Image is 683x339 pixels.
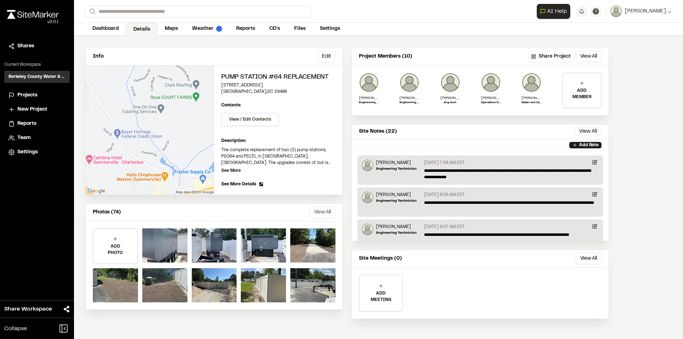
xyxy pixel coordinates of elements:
[376,160,417,166] p: [PERSON_NAME]
[17,148,38,156] span: Settings
[481,101,501,105] p: Operations Director
[9,134,65,142] a: Team
[537,4,570,19] button: Open AI Assistant
[17,106,47,113] span: New Project
[4,62,70,68] p: Current Workspace
[360,290,402,303] p: ADD MEETING
[521,95,541,101] p: [PERSON_NAME]
[7,19,59,25] div: Oh geez...please don't...
[440,95,460,101] p: [PERSON_NAME]
[481,95,501,101] p: [PERSON_NAME]
[4,324,27,333] span: Collapse
[528,51,574,62] button: Share Project
[359,101,379,105] p: Engineering Field Coordinator
[362,224,373,235] img: Micah Trembath
[359,95,379,101] p: [PERSON_NAME]
[313,22,347,36] a: Settings
[563,88,601,100] p: ADD MEMBER
[221,113,279,126] button: View / Edit Contacts
[94,243,137,256] p: ADD PHOTO
[17,91,37,99] span: Projects
[85,22,126,36] a: Dashboard
[481,73,501,92] img: Jakob Koeniger
[93,208,121,216] p: Photos (74)
[424,160,465,166] p: [DATE] 7:38 AM EDT
[376,192,417,198] p: [PERSON_NAME]
[376,166,417,171] p: Engineering Technician
[440,101,460,105] p: Eng tech
[610,6,672,17] button: [PERSON_NAME]
[362,192,373,203] img: Micah Trembath
[309,207,335,218] button: View All
[359,128,397,136] p: Site Notes (22)
[17,134,31,142] span: Team
[399,101,419,105] p: Engineering Technician
[126,23,158,36] a: Details
[221,168,241,174] p: See More
[376,198,417,203] p: Engineering Technician
[547,7,567,16] span: AI Help
[521,73,541,92] img: Jimmy Crepeau
[537,4,573,19] div: Open AI Assistant
[9,120,65,128] a: Reports
[376,230,417,235] p: Engineering Technician
[625,7,666,15] span: [PERSON_NAME]
[221,138,335,144] p: Description:
[576,253,602,264] button: View All
[221,73,335,82] h2: Pump Station #64 Replacement
[158,22,185,36] a: Maps
[9,106,65,113] a: New Project
[17,120,36,128] span: Reports
[575,127,602,136] button: View All
[440,73,460,92] img: Joseph
[221,82,335,89] p: [STREET_ADDRESS]
[359,255,402,263] p: Site Meetings (0)
[359,53,412,60] p: Project Members (10)
[579,142,599,148] p: Add Note
[93,53,104,60] p: Info
[287,22,313,36] a: Files
[399,95,419,101] p: [PERSON_NAME]
[185,22,229,36] a: Weather
[399,73,419,92] img: Micah Trembath
[4,305,52,313] span: Share Workspace
[359,73,379,92] img: Robert Gaskins
[576,51,602,62] button: View All
[424,192,465,198] p: [DATE] 8:09 AM EDT
[221,102,241,108] p: Contacts:
[9,148,65,156] a: Settings
[9,91,65,99] a: Projects
[221,181,256,187] span: See More Details
[317,51,335,62] button: Edit
[85,6,98,17] button: Search
[376,224,417,230] p: [PERSON_NAME]
[362,160,373,171] img: Micah Trembath
[9,74,65,80] h3: Berkeley County Water & Sewer
[17,42,34,50] span: Shares
[216,26,222,32] img: precipai.png
[424,224,465,230] p: [DATE] 9:07 AM EDT
[262,22,287,36] a: CD's
[229,22,262,36] a: Reports
[610,6,622,17] img: User
[221,147,335,166] p: The complete replacement of two (2) pump stations, PS064 and PS131, in [GEOGRAPHIC_DATA], [GEOGRA...
[521,101,541,105] p: Water and Sanitation Director
[9,42,65,50] a: Shares
[7,10,59,19] img: rebrand.png
[221,89,335,95] p: [GEOGRAPHIC_DATA] , SC 29486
